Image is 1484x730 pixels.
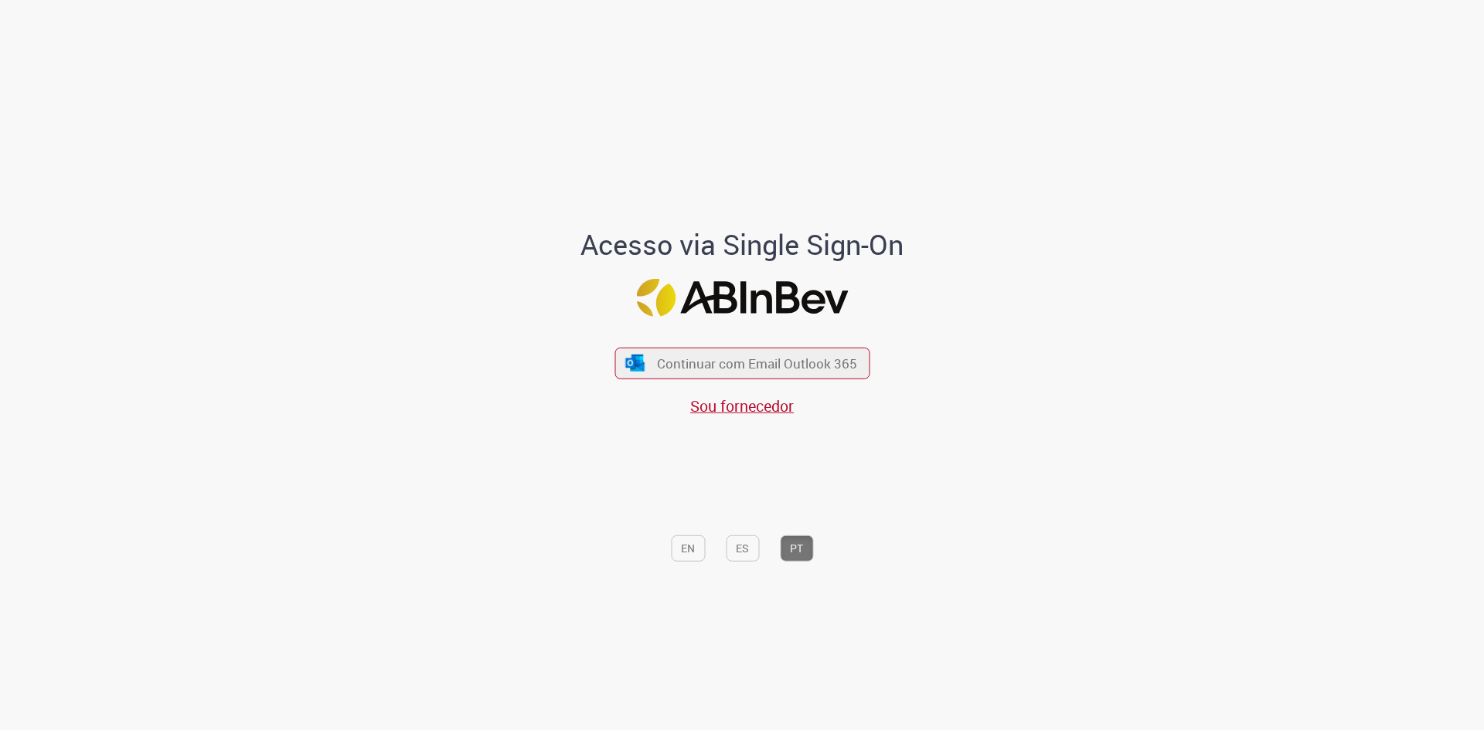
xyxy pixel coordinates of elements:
button: ícone Azure/Microsoft 360 Continuar com Email Outlook 365 [614,348,870,379]
a: Sou fornecedor [690,396,794,416]
button: ES [726,535,759,562]
button: PT [780,535,813,562]
img: ícone Azure/Microsoft 360 [625,355,646,371]
button: EN [671,535,705,562]
span: Continuar com Email Outlook 365 [657,355,857,372]
h1: Acesso via Single Sign-On [528,229,957,260]
img: Logo ABInBev [636,279,848,317]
